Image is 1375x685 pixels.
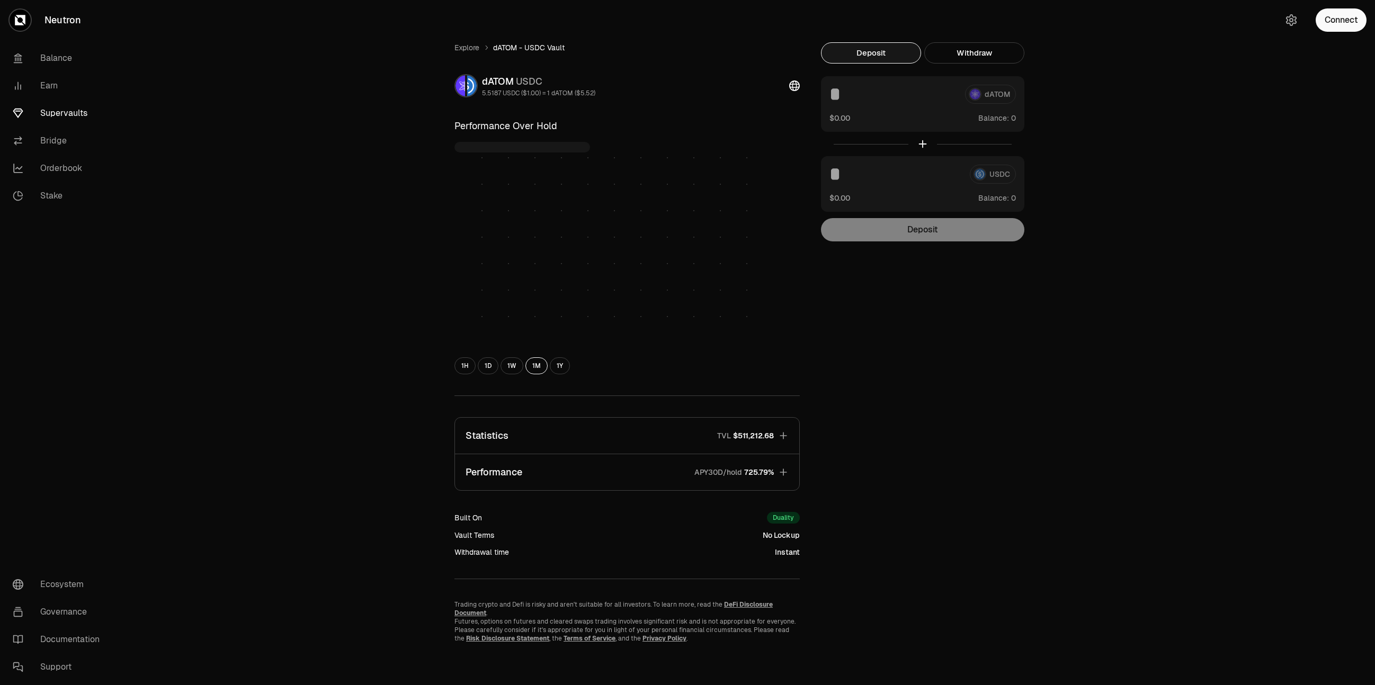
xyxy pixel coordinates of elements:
[550,357,570,374] button: 1Y
[454,512,482,523] div: Built On
[501,357,523,374] button: 1W
[454,600,800,617] p: Trading crypto and Defi is risky and aren't suitable for all investors. To learn more, read the .
[478,357,498,374] button: 1D
[4,598,114,626] a: Governance
[4,72,114,100] a: Earn
[454,119,800,133] h3: Performance Over Hold
[4,182,114,210] a: Stake
[466,465,522,480] p: Performance
[4,44,114,72] a: Balance
[455,454,799,490] button: PerformanceAPY30D/hold725.79%
[775,547,800,557] div: Instant
[564,634,615,643] a: Terms of Service
[454,600,773,617] a: DeFi Disclosure Document
[694,467,742,477] p: APY30D/hold
[466,634,549,643] a: Risk Disclosure Statement
[454,547,509,557] div: Withdrawal time
[454,42,479,53] a: Explore
[454,617,800,643] p: Futures, options on futures and cleared swaps trading involves significant risk and is not approp...
[978,113,1009,123] span: Balance:
[4,653,114,681] a: Support
[829,192,850,203] button: $0.00
[4,626,114,653] a: Documentation
[4,571,114,598] a: Ecosystem
[1316,8,1367,32] button: Connect
[642,634,686,643] a: Privacy Policy
[466,428,508,443] p: Statistics
[525,357,548,374] button: 1M
[924,42,1024,64] button: Withdraw
[744,467,774,477] span: 725.79%
[516,75,542,87] span: USDC
[482,89,595,97] div: 5.5187 USDC ($1.00) = 1 dATOM ($5.52)
[454,357,476,374] button: 1H
[467,75,477,96] img: USDC Logo
[717,430,731,441] p: TVL
[763,530,800,540] div: No Lockup
[733,430,774,441] span: $511,212.68
[978,193,1009,203] span: Balance:
[455,418,799,454] button: StatisticsTVL$511,212.68
[829,112,850,123] button: $0.00
[4,100,114,127] a: Supervaults
[454,530,494,540] div: Vault Terms
[4,155,114,182] a: Orderbook
[454,42,800,53] nav: breadcrumb
[4,127,114,155] a: Bridge
[482,74,595,89] div: dATOM
[456,75,465,96] img: dATOM Logo
[821,42,921,64] button: Deposit
[767,512,800,524] div: Duality
[493,42,565,53] span: dATOM - USDC Vault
